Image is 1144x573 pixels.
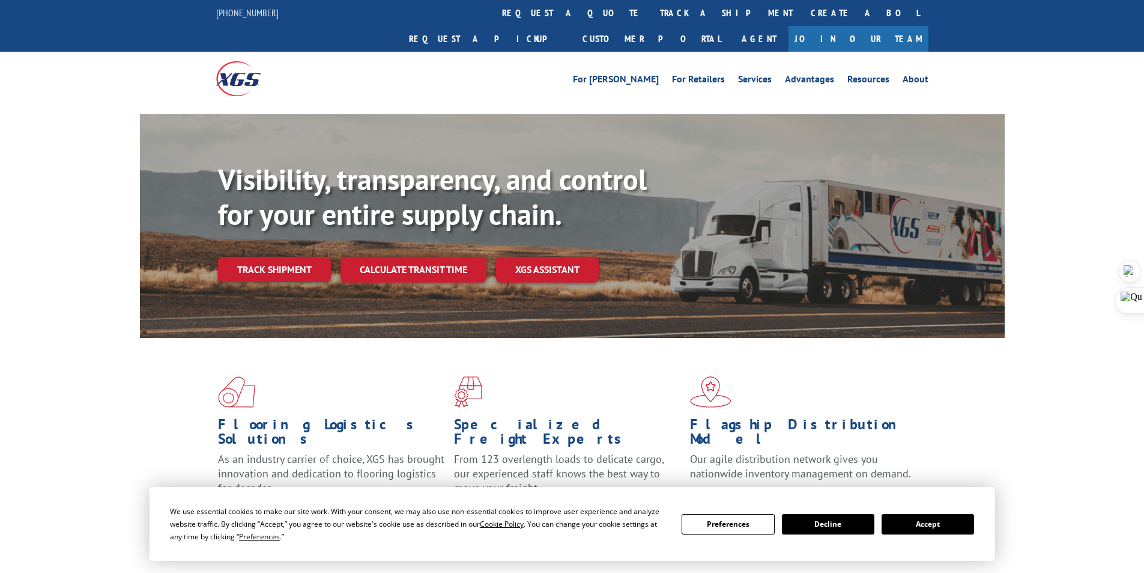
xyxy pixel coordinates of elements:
[400,26,574,52] a: Request a pickup
[782,514,874,535] button: Decline
[218,257,331,282] a: Track shipment
[690,417,917,452] h1: Flagship Distribution Model
[573,75,659,88] a: For [PERSON_NAME]
[785,75,834,88] a: Advantages
[150,487,995,561] div: Cookie Consent Prompt
[454,452,681,506] p: From 123 overlength loads to delicate cargo, our experienced staff knows the best way to move you...
[690,376,731,408] img: xgs-icon-flagship-distribution-model-red
[218,376,255,408] img: xgs-icon-total-supply-chain-intelligence-red
[218,417,445,452] h1: Flooring Logistics Solutions
[903,75,928,88] a: About
[690,452,911,480] span: Our agile distribution network gives you nationwide inventory management on demand.
[218,161,647,233] b: Visibility, transparency, and control for your entire supply chain.
[170,505,667,543] div: We use essential cookies to make our site work. With your consent, we may also use non-essential ...
[216,7,279,19] a: [PHONE_NUMBER]
[882,514,974,535] button: Accept
[454,417,681,452] h1: Specialized Freight Experts
[340,257,486,283] a: Calculate transit time
[847,75,889,88] a: Resources
[480,519,524,529] span: Cookie Policy
[454,376,482,408] img: xgs-icon-focused-on-flooring-red
[682,514,774,535] button: Preferences
[574,26,730,52] a: Customer Portal
[218,452,444,495] span: As an industry carrier of choice, XGS has brought innovation and dedication to flooring logistics...
[788,26,928,52] a: Join Our Team
[496,257,599,283] a: XGS ASSISTANT
[730,26,788,52] a: Agent
[239,532,280,542] span: Preferences
[738,75,772,88] a: Services
[672,75,725,88] a: For Retailers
